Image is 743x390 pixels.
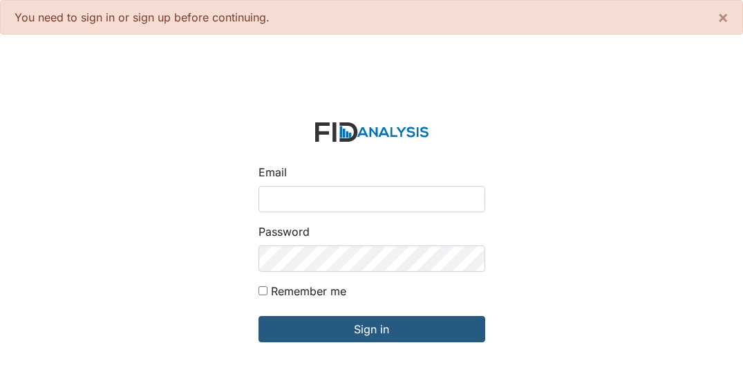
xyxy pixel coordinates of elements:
[704,1,742,34] button: ×
[258,164,287,180] label: Email
[258,223,310,240] label: Password
[271,283,346,299] label: Remember me
[717,7,728,27] span: ×
[258,316,485,342] input: Sign in
[315,122,429,142] img: logo-2fc8c6e3336f68795322cb6e9a2b9007179b544421de10c17bdaae8622450297.svg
